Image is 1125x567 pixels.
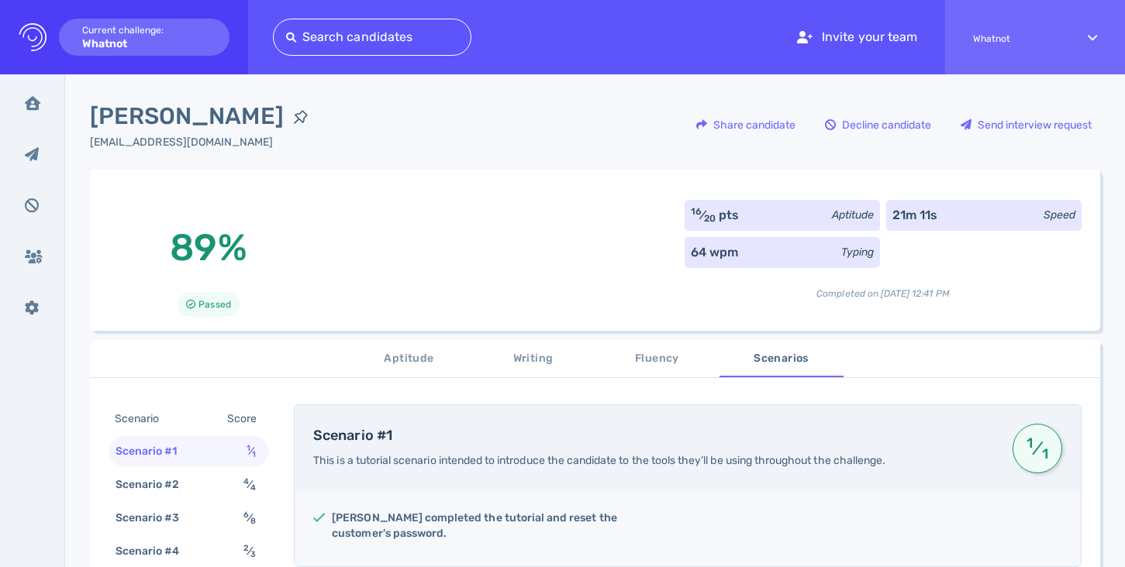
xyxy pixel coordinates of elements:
span: Scenarios [729,349,834,369]
div: Completed on [DATE] 12:41 PM [685,274,1082,301]
sup: 2 [243,543,249,553]
span: [PERSON_NAME] [90,99,284,134]
button: Send interview request [952,106,1100,143]
span: Fluency [605,349,710,369]
sub: 1 [252,449,256,459]
div: Click to copy the email address [90,134,318,150]
div: Scenario #4 [112,540,198,562]
sub: 20 [704,213,716,224]
span: Writing [481,349,586,369]
span: ⁄ [1024,435,1051,462]
div: Scenario #1 [112,440,196,462]
div: Typing [841,244,874,260]
sub: 1 [1039,452,1051,455]
span: ⁄ [247,445,256,458]
span: Aptitude [357,349,462,369]
sub: 4 [250,483,256,493]
div: Decline candidate [817,107,939,143]
div: Send interview request [953,107,1099,143]
div: Share candidate [688,107,803,143]
span: ⁄ [243,511,256,524]
div: Score [224,407,266,430]
sup: 6 [243,510,249,520]
span: ⁄ [243,545,256,558]
span: ⁄ [243,478,256,491]
h4: Scenario #1 [313,428,994,445]
sup: 16 [691,206,702,217]
span: Whatnot [973,33,1060,44]
sub: 8 [250,516,256,526]
div: ⁄ pts [691,206,740,225]
div: Speed [1044,207,1075,223]
span: 89% [170,225,247,270]
h5: [PERSON_NAME] completed the tutorial and reset the customer's password. [332,510,675,541]
button: Share candidate [688,106,804,143]
sup: 1 [247,443,250,453]
sub: 3 [250,549,256,559]
span: Passed [198,295,230,314]
div: 21m 11s [892,206,937,225]
button: Decline candidate [816,106,940,143]
div: Scenario #2 [112,473,198,496]
div: Aptitude [832,207,874,223]
div: 64 wpm [691,243,738,262]
div: Scenario #3 [112,507,198,529]
span: This is a tutorial scenario intended to introduce the candidate to the tools they’ll be using thr... [313,454,885,467]
sup: 1 [1024,442,1036,445]
sup: 4 [243,476,249,486]
div: Scenario [112,407,178,430]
